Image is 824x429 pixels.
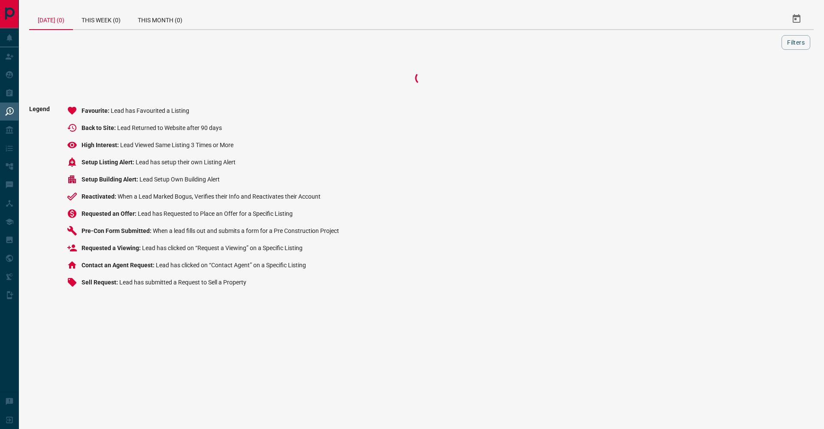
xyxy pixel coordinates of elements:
span: Lead has Requested to Place an Offer for a Specific Listing [138,210,293,217]
span: Contact an Agent Request [82,262,156,269]
span: Lead has clicked on “Contact Agent” on a Specific Listing [156,262,306,269]
span: High Interest [82,142,120,148]
span: Setup Building Alert [82,176,139,183]
span: Lead has submitted a Request to Sell a Property [119,279,246,286]
span: Back to Site [82,124,117,131]
span: Lead Setup Own Building Alert [139,176,220,183]
div: This Month (0) [129,9,191,29]
span: Legend [29,106,50,294]
div: Loading [379,69,464,87]
span: Lead has Favourited a Listing [111,107,189,114]
span: When a lead fills out and submits a form for a Pre Construction Project [153,227,339,234]
span: Requested an Offer [82,210,138,217]
span: Lead has clicked on “Request a Viewing” on a Specific Listing [142,245,303,251]
span: Lead has setup their own Listing Alert [136,159,236,166]
div: This Week (0) [73,9,129,29]
span: Lead Returned to Website after 90 days [117,124,222,131]
span: Pre-Con Form Submitted [82,227,153,234]
span: Sell Request [82,279,119,286]
span: Favourite [82,107,111,114]
span: Setup Listing Alert [82,159,136,166]
span: When a Lead Marked Bogus, Verifies their Info and Reactivates their Account [118,193,321,200]
button: Select Date Range [786,9,807,29]
button: Filters [782,35,810,50]
span: Reactivated [82,193,118,200]
div: [DATE] (0) [29,9,73,30]
span: Requested a Viewing [82,245,142,251]
span: Lead Viewed Same Listing 3 Times or More [120,142,233,148]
